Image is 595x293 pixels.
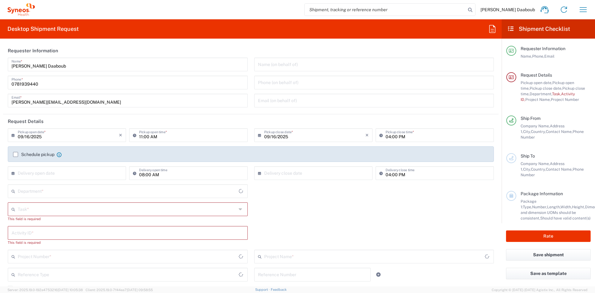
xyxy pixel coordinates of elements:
span: City, [523,167,531,172]
span: Request Details [521,73,552,78]
span: Project Number [551,97,579,102]
input: Shipment, tracking or reference number [305,4,466,16]
h2: Requester Information [8,48,58,54]
span: Contact Name, [546,129,573,134]
span: Ship From [521,116,541,121]
span: Ship To [521,154,535,158]
button: Rate [506,230,591,242]
h2: Shipment Checklist [507,25,570,33]
span: [PERSON_NAME] Daaboub [480,7,535,12]
span: Company Name, [521,161,550,166]
span: Task, [552,92,561,96]
a: Add Reference [374,270,383,279]
span: Server: 2025.19.0-192a4753216 [7,288,83,292]
span: [DATE] 10:05:38 [58,288,83,292]
span: Height, [572,205,585,209]
span: Package 1: [521,199,536,209]
div: This field is required [8,216,248,222]
span: Company Name, [521,124,550,128]
label: Schedule pickup [13,152,54,157]
button: Save shipment [506,249,591,261]
h2: Request Details [8,118,44,125]
span: Country, [531,167,546,172]
h2: Desktop Shipment Request [7,25,79,33]
span: Contact Name, [546,167,573,172]
a: Support [255,288,271,291]
span: Number, [532,205,547,209]
span: Type, [523,205,532,209]
a: Feedback [271,288,287,291]
span: Length, [547,205,560,209]
span: Width, [560,205,572,209]
span: Name, [521,54,532,59]
span: Should have valid content(s) [540,216,591,220]
span: Copyright © [DATE]-[DATE] Agistix Inc., All Rights Reserved [492,287,588,293]
span: Pickup close date, [530,86,562,91]
span: [DATE] 09:58:55 [127,288,153,292]
span: Phone, [532,54,544,59]
span: Project Name, [525,97,551,102]
i: × [119,130,122,140]
span: City, [523,129,531,134]
div: This field is required [8,240,248,245]
i: × [365,130,369,140]
span: Pickup open date, [521,80,552,85]
span: Email [544,54,555,59]
span: Requester Information [521,46,565,51]
span: Department, [530,92,552,96]
span: Package Information [521,191,563,196]
button: Save as template [506,268,591,279]
label: Return label required [8,286,58,291]
span: Client: 2025.19.0-7f44ea7 [86,288,153,292]
span: Country, [531,129,546,134]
